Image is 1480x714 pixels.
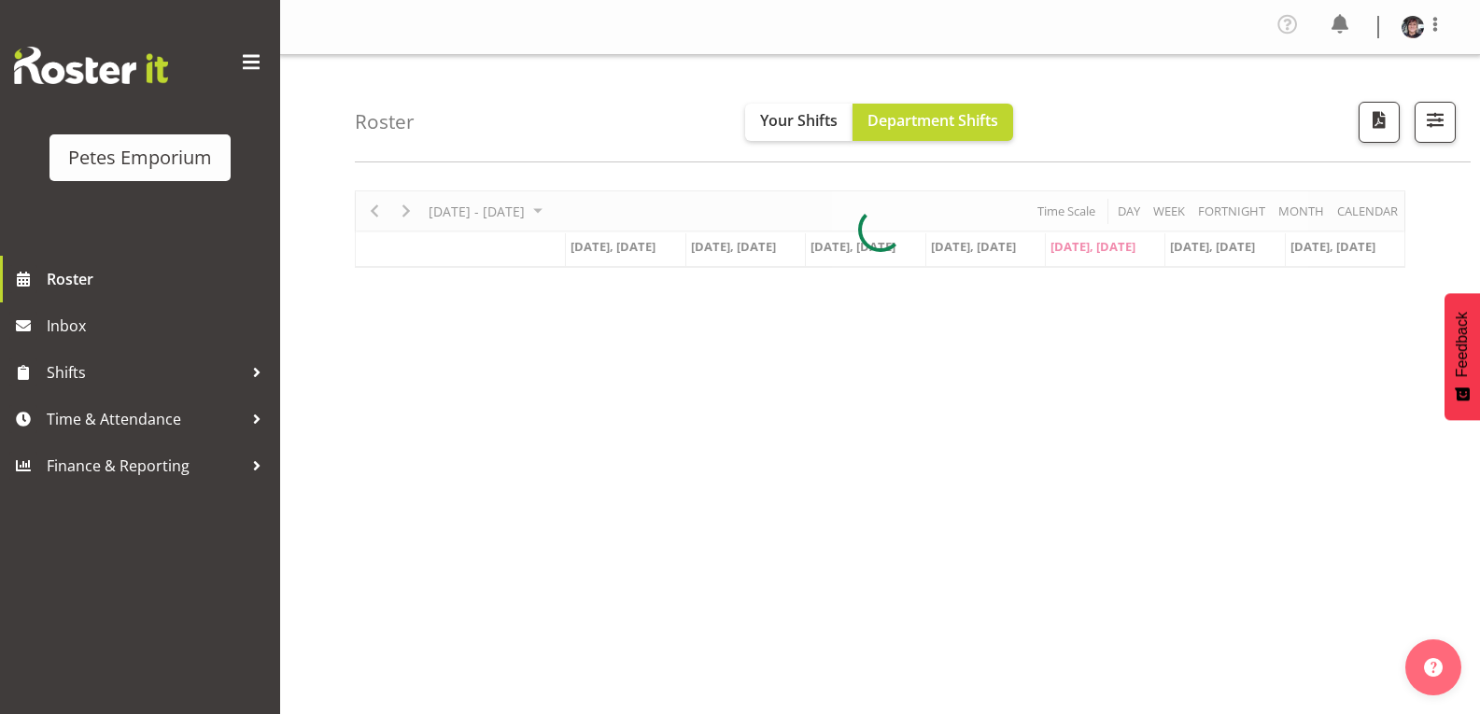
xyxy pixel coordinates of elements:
[47,358,243,386] span: Shifts
[1402,16,1424,38] img: michelle-whaleb4506e5af45ffd00a26cc2b6420a9100.png
[853,104,1013,141] button: Department Shifts
[47,405,243,433] span: Time & Attendance
[47,452,243,480] span: Finance & Reporting
[1415,102,1456,143] button: Filter Shifts
[14,47,168,84] img: Rosterit website logo
[745,104,853,141] button: Your Shifts
[1359,102,1400,143] button: Download a PDF of the roster according to the set date range.
[68,144,212,172] div: Petes Emporium
[1454,312,1471,377] span: Feedback
[1424,658,1443,677] img: help-xxl-2.png
[760,110,838,131] span: Your Shifts
[867,110,998,131] span: Department Shifts
[47,312,271,340] span: Inbox
[47,265,271,293] span: Roster
[1445,293,1480,420] button: Feedback - Show survey
[355,111,415,133] h4: Roster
